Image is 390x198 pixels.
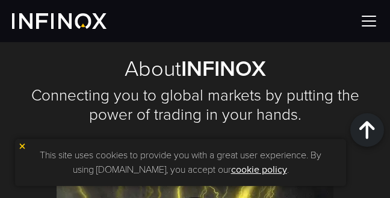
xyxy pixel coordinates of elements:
h2: Connecting you to global markets by putting the power of trading in your hands. [12,86,378,124]
strong: INFINOX [181,56,266,82]
p: This site uses cookies to provide you with a great user experience. By using [DOMAIN_NAME], you a... [21,145,340,180]
img: yellow close icon [18,142,26,150]
a: cookie policy [231,164,287,176]
h1: About [12,58,378,80]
